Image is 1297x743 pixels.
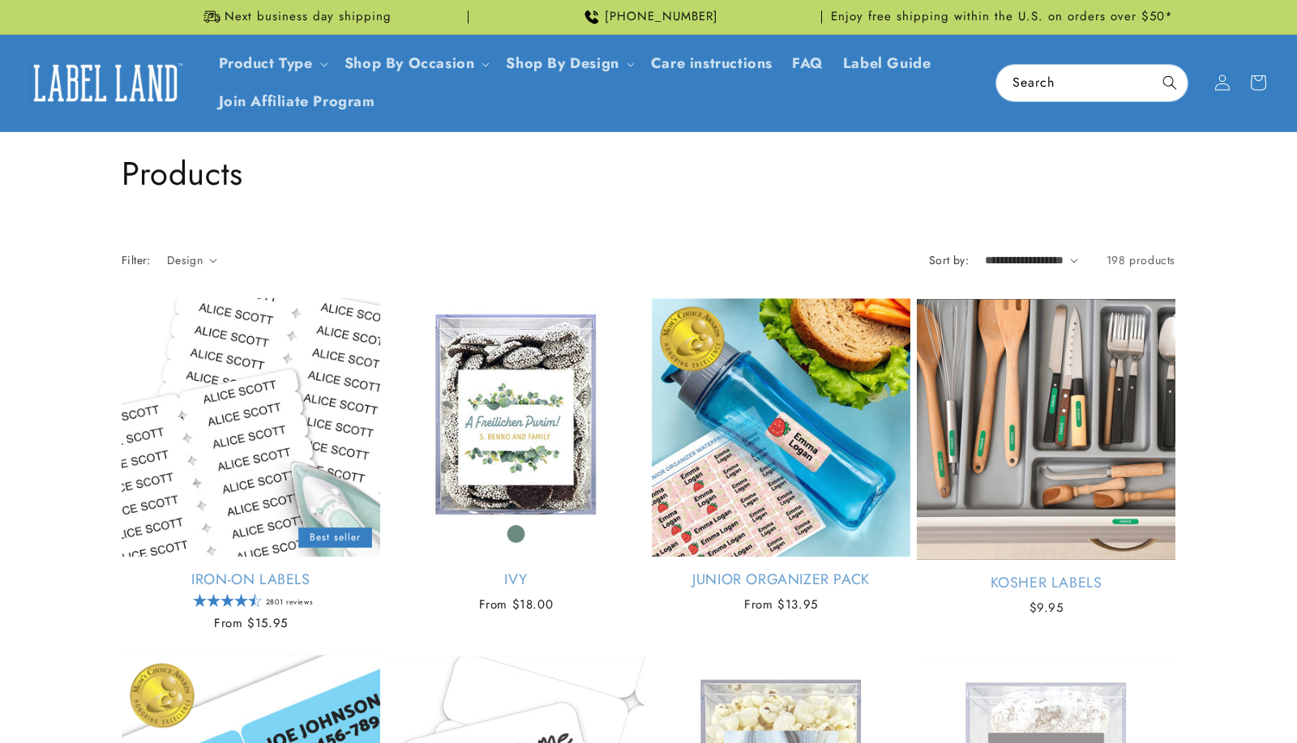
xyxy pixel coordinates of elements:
[831,9,1173,25] span: Enjoy free shipping within the U.S. on orders over $50*
[387,570,645,589] a: Ivy
[792,54,824,73] span: FAQ
[782,45,833,83] a: FAQ
[209,83,385,121] a: Join Affiliate Program
[833,45,941,83] a: Label Guide
[167,252,217,269] summary: Design (0 selected)
[641,45,782,83] a: Care instructions
[122,570,380,589] a: Iron-On Labels
[335,45,497,83] summary: Shop By Occasion
[225,9,392,25] span: Next business day shipping
[843,54,931,73] span: Label Guide
[651,54,773,73] span: Care instructions
[652,570,910,589] a: Junior Organizer Pack
[19,52,193,114] a: Label Land
[957,667,1281,727] iframe: Gorgias Floating Chat
[219,53,313,74] a: Product Type
[1107,252,1175,268] span: 198 products
[219,92,375,111] span: Join Affiliate Program
[122,252,151,269] h2: Filter:
[345,54,475,73] span: Shop By Occasion
[917,573,1175,591] a: Kosher Labels
[496,45,640,83] summary: Shop By Design
[929,252,969,268] label: Sort by:
[506,53,619,74] a: Shop By Design
[209,45,335,83] summary: Product Type
[122,152,1175,194] h1: Products
[1152,65,1188,100] button: Search
[605,9,718,25] span: [PHONE_NUMBER]
[24,58,186,108] img: Label Land
[167,252,203,268] span: Design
